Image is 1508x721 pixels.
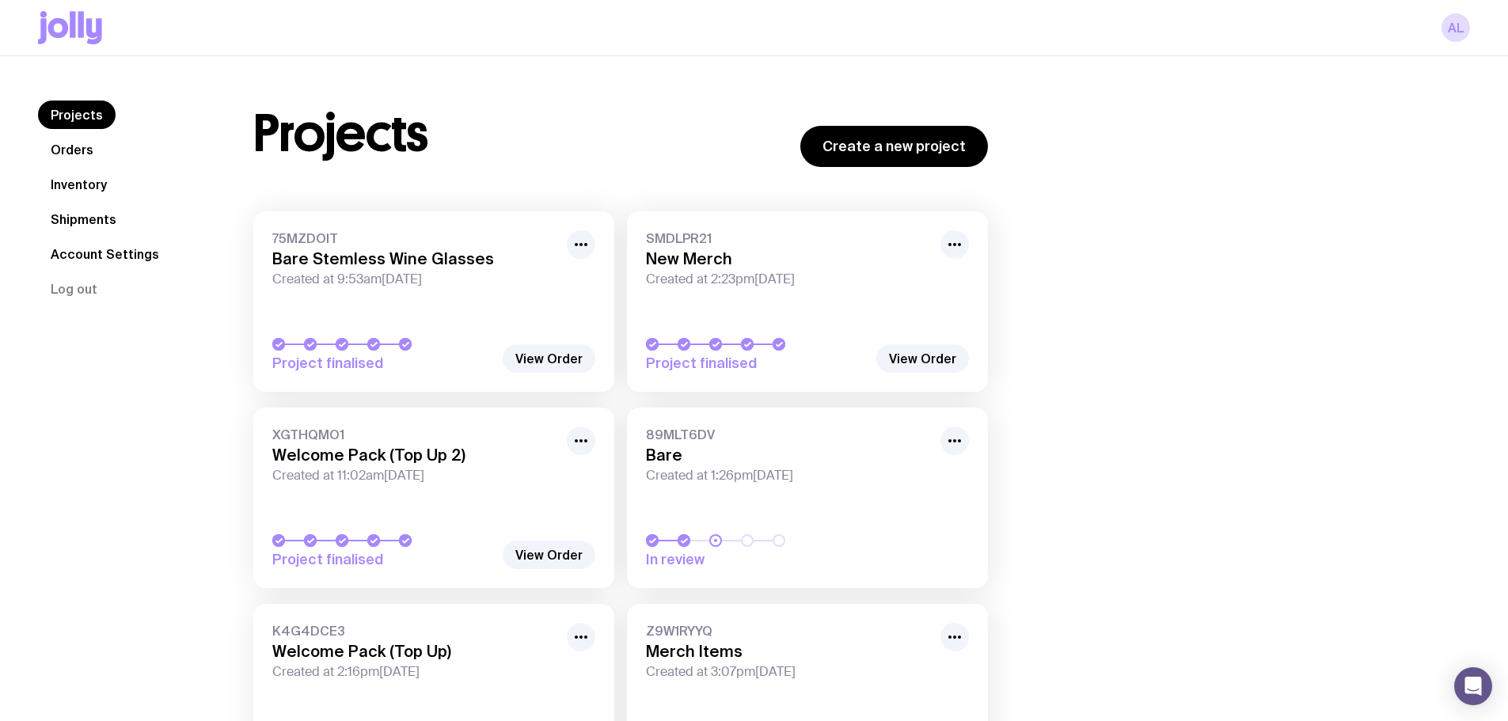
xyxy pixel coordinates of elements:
span: XGTHQMO1 [272,427,557,442]
a: 89MLT6DVBareCreated at 1:26pm[DATE]In review [627,408,988,588]
a: 75MZDOITBare Stemless Wine GlassesCreated at 9:53am[DATE]Project finalised [253,211,614,392]
a: View Order [876,344,969,373]
a: View Order [503,344,595,373]
a: SMDLPR21New MerchCreated at 2:23pm[DATE]Project finalised [627,211,988,392]
span: SMDLPR21 [646,230,931,246]
a: AL [1442,13,1470,42]
span: K4G4DCE3 [272,623,557,639]
h3: Welcome Pack (Top Up) [272,642,557,661]
span: 89MLT6DV [646,427,931,442]
div: Open Intercom Messenger [1454,667,1492,705]
button: Log out [38,275,110,303]
span: Z9W1RYYQ [646,623,931,639]
a: Shipments [38,205,129,233]
span: Project finalised [272,354,494,373]
span: 75MZDOIT [272,230,557,246]
h3: Bare Stemless Wine Glasses [272,249,557,268]
h3: Merch Items [646,642,931,661]
span: Project finalised [272,550,494,569]
span: Project finalised [646,354,868,373]
a: Inventory [38,170,120,199]
h1: Projects [253,108,428,159]
a: View Order [503,541,595,569]
span: Created at 11:02am[DATE] [272,468,557,484]
span: Created at 3:07pm[DATE] [646,664,931,680]
a: Projects [38,101,116,129]
span: Created at 2:16pm[DATE] [272,664,557,680]
span: In review [646,550,868,569]
span: Created at 1:26pm[DATE] [646,468,931,484]
h3: Bare [646,446,931,465]
span: Created at 9:53am[DATE] [272,271,557,287]
a: Orders [38,135,106,164]
h3: Welcome Pack (Top Up 2) [272,446,557,465]
span: Created at 2:23pm[DATE] [646,271,931,287]
a: Create a new project [800,126,988,167]
a: Account Settings [38,240,172,268]
a: XGTHQMO1Welcome Pack (Top Up 2)Created at 11:02am[DATE]Project finalised [253,408,614,588]
h3: New Merch [646,249,931,268]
